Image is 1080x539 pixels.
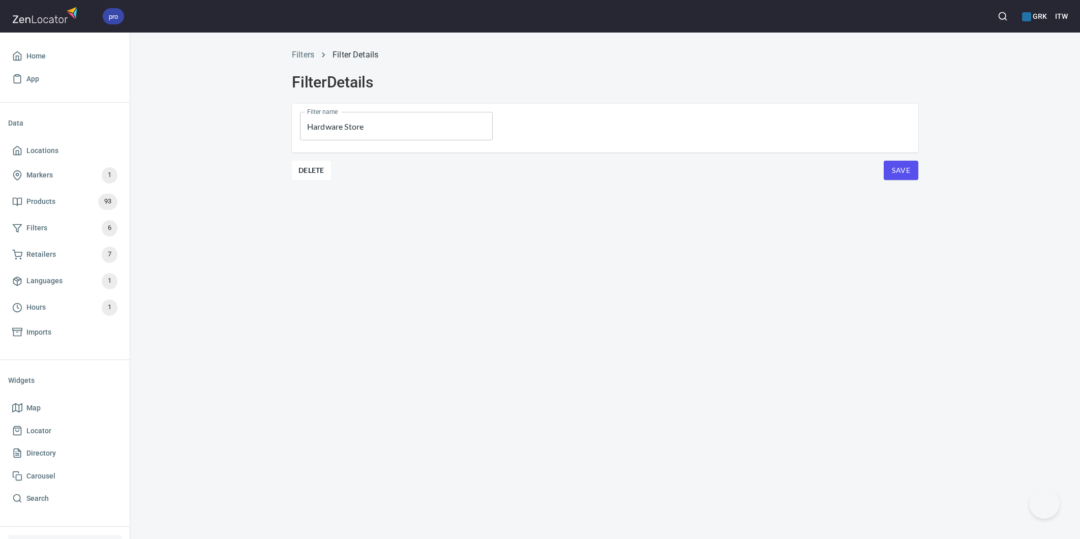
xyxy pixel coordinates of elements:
[8,242,122,268] a: Retailers7
[8,215,122,242] a: Filters6
[292,161,331,180] button: Delete
[26,195,55,208] span: Products
[8,139,122,162] a: Locations
[8,487,122,510] a: Search
[26,447,56,460] span: Directory
[8,294,122,321] a: Hours1
[1022,12,1031,21] button: color-2273A7
[26,402,41,414] span: Map
[892,164,910,177] span: Save
[8,397,122,420] a: Map
[292,49,918,61] nav: breadcrumb
[103,8,124,24] div: pro
[26,326,51,339] span: Imports
[1022,11,1047,22] h6: GRK
[102,169,117,181] span: 1
[102,275,117,287] span: 1
[26,248,56,261] span: Retailers
[98,196,117,207] span: 93
[8,45,122,68] a: Home
[884,161,918,180] button: Save
[26,50,46,63] span: Home
[26,222,47,234] span: Filters
[26,144,58,157] span: Locations
[292,73,918,92] h2: Filter Details
[292,50,314,59] a: Filters
[26,169,53,182] span: Markers
[8,442,122,465] a: Directory
[26,492,49,505] span: Search
[8,189,122,215] a: Products93
[102,222,117,234] span: 6
[1029,488,1060,519] iframe: Help Scout Beacon - Open
[12,4,80,26] img: zenlocator
[1022,5,1047,27] div: Manage your apps
[298,164,324,176] span: Delete
[8,321,122,344] a: Imports
[8,68,122,91] a: App
[102,249,117,260] span: 7
[26,301,46,314] span: Hours
[8,162,122,189] a: Markers1
[8,111,122,135] li: Data
[26,73,39,85] span: App
[103,11,124,22] span: pro
[333,50,378,59] a: Filter Details
[1055,11,1068,22] h6: ITW
[8,420,122,442] a: Locator
[8,268,122,294] a: Languages1
[8,368,122,393] li: Widgets
[26,275,63,287] span: Languages
[8,465,122,488] a: Carousel
[1055,5,1068,27] button: ITW
[26,470,55,483] span: Carousel
[102,302,117,313] span: 1
[26,425,51,437] span: Locator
